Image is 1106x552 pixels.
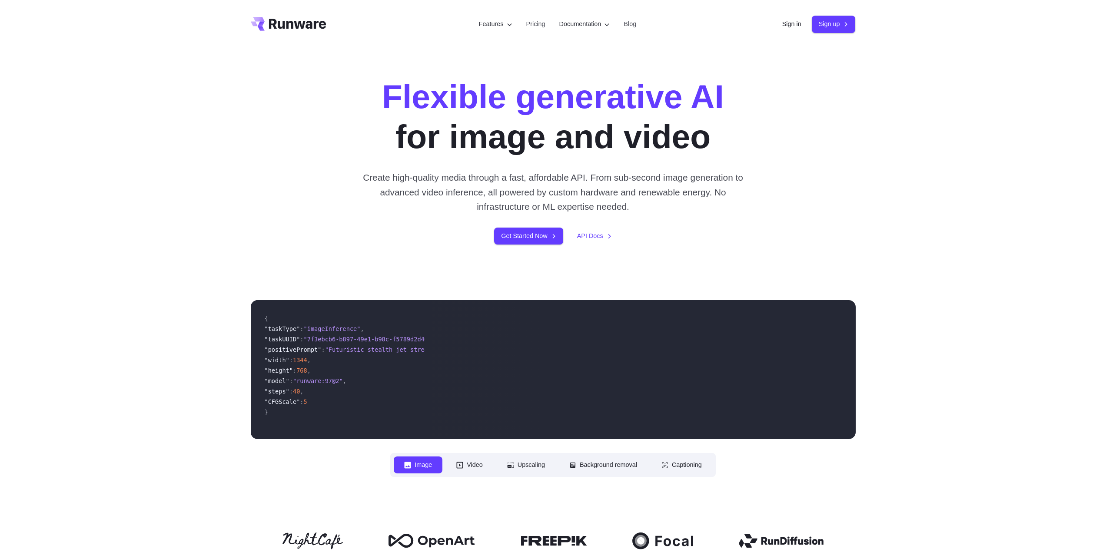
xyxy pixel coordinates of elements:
[293,367,296,374] span: :
[304,398,307,405] span: 5
[382,78,724,115] strong: Flexible generative AI
[497,456,555,473] button: Upscaling
[559,19,610,29] label: Documentation
[382,76,724,156] h1: for image and video
[265,325,300,332] span: "taskType"
[651,456,712,473] button: Captioning
[300,336,303,343] span: :
[293,377,343,384] span: "runware:97@2"
[265,346,322,353] span: "positivePrompt"
[360,325,364,332] span: ,
[265,367,293,374] span: "height"
[394,456,442,473] button: Image
[300,388,303,395] span: ,
[446,456,493,473] button: Video
[325,346,649,353] span: "Futuristic stealth jet streaking through a neon-lit cityscape with glowing purple exhaust"
[577,231,612,241] a: API Docs
[289,357,293,364] span: :
[559,456,648,473] button: Background removal
[289,377,293,384] span: :
[293,357,307,364] span: 1344
[307,357,311,364] span: ,
[782,19,801,29] a: Sign in
[289,388,293,395] span: :
[479,19,512,29] label: Features
[526,19,545,29] a: Pricing
[304,336,439,343] span: "7f3ebcb6-b897-49e1-b98c-f5789d2d40d7"
[307,367,311,374] span: ,
[300,398,303,405] span: :
[265,388,289,395] span: "steps"
[296,367,307,374] span: 768
[251,17,326,31] a: Go to /
[265,377,289,384] span: "model"
[265,409,268,416] span: }
[265,357,289,364] span: "width"
[321,346,325,353] span: :
[304,325,361,332] span: "imageInference"
[300,325,303,332] span: :
[293,388,300,395] span: 40
[265,336,300,343] span: "taskUUID"
[812,16,856,33] a: Sign up
[343,377,346,384] span: ,
[265,315,268,322] span: {
[494,228,563,245] a: Get Started Now
[359,170,747,214] p: Create high-quality media through a fast, affordable API. From sub-second image generation to adv...
[624,19,636,29] a: Blog
[265,398,300,405] span: "CFGScale"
